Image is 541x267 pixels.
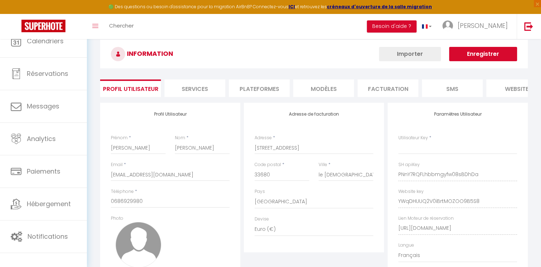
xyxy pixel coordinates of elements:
[27,37,64,45] span: Calendriers
[327,4,432,10] a: créneaux d'ouverture de la salle migration
[27,167,60,176] span: Paiements
[100,40,528,68] h3: INFORMATION
[28,232,68,241] span: Notifications
[398,135,428,141] label: Utilisateur Key
[111,215,123,222] label: Photo
[458,21,508,30] span: [PERSON_NAME]
[358,79,418,97] li: Facturation
[437,14,517,39] a: ... [PERSON_NAME]
[398,112,517,117] h4: Paramètres Utilisateur
[449,47,517,61] button: Enregistrer
[524,22,533,31] img: logout
[229,79,290,97] li: Plateformes
[255,216,269,223] label: Devise
[100,79,161,97] li: Profil Utilisateur
[398,242,414,249] label: Langue
[398,215,454,222] label: Lien Moteur de réservation
[293,79,354,97] li: MODÈLES
[319,161,327,168] label: Ville
[6,3,27,24] button: Ouvrir le widget de chat LiveChat
[175,135,185,141] label: Nom
[255,135,272,141] label: Adresse
[111,161,123,168] label: Email
[379,47,441,61] button: Importer
[398,161,420,168] label: SH apiKey
[111,135,128,141] label: Prénom
[511,235,536,262] iframe: Chat
[255,112,373,117] h4: Adresse de facturation
[109,22,134,29] span: Chercher
[27,199,71,208] span: Hébergement
[111,112,230,117] h4: Profil Utilisateur
[27,134,56,143] span: Analytics
[164,79,225,97] li: Services
[104,14,139,39] a: Chercher
[255,161,281,168] label: Code postal
[27,69,68,78] span: Réservations
[398,188,424,195] label: Website key
[27,102,59,111] span: Messages
[367,20,417,33] button: Besoin d'aide ?
[255,188,265,195] label: Pays
[21,20,65,32] img: Super Booking
[442,20,453,31] img: ...
[422,79,483,97] li: SMS
[289,4,295,10] a: ICI
[111,188,134,195] label: Téléphone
